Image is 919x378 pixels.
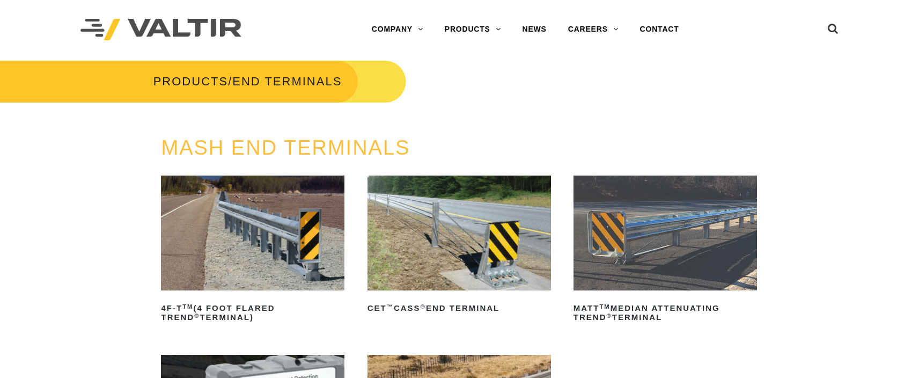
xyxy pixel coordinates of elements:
sup: TM [599,303,610,310]
sup: ® [421,303,426,310]
h2: MATT Median Attenuating TREND Terminal [574,300,757,326]
a: 4F-TTM(4 Foot Flared TREND®Terminal) [161,176,344,326]
sup: ® [607,312,612,319]
span: END TERMINALS [232,75,342,88]
a: PRODUCTS [153,75,228,88]
a: CONTACT [629,19,690,40]
h2: 4F-T (4 Foot Flared TREND Terminal) [161,300,344,326]
a: CET™CASS®End Terminal [367,176,551,317]
a: PRODUCTS [434,19,512,40]
sup: ® [194,312,200,319]
a: CAREERS [557,19,629,40]
a: MATTTMMedian Attenuating TREND®Terminal [574,176,757,326]
a: NEWS [512,19,557,40]
sup: ™ [387,303,394,310]
sup: TM [182,303,193,310]
a: COMPANY [361,19,434,40]
a: MASH END TERMINALS [161,136,410,159]
h2: CET CASS End Terminal [367,300,551,317]
img: Valtir [80,19,241,41]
